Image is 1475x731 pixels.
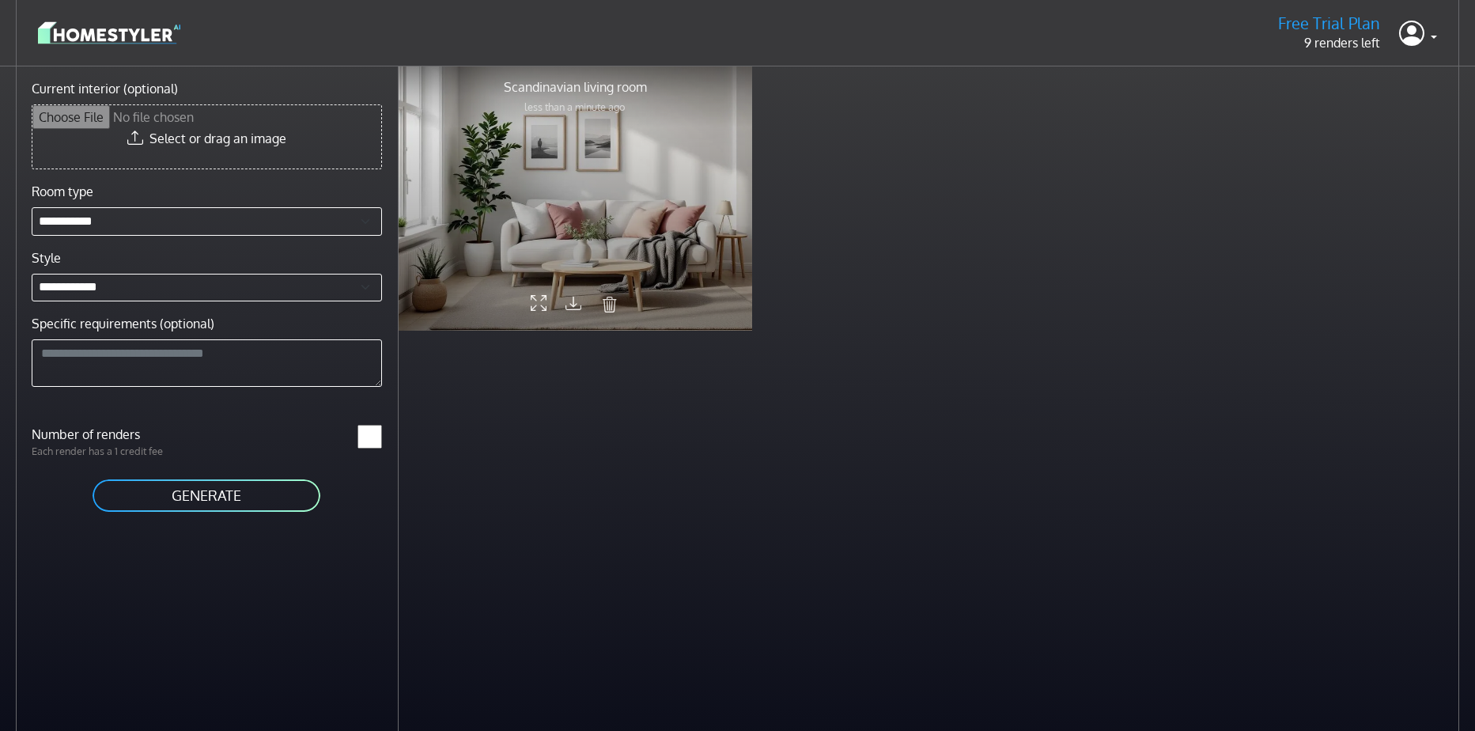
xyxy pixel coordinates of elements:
[1278,33,1380,52] p: 9 renders left
[1278,13,1380,33] h5: Free Trial Plan
[32,248,61,267] label: Style
[504,78,647,97] p: Scandinavian living room
[32,79,178,98] label: Current interior (optional)
[38,19,180,47] img: logo-3de290ba35641baa71223ecac5eacb59cb85b4c7fdf211dc9aaecaaee71ea2f8.svg
[32,314,214,333] label: Specific requirements (optional)
[91,478,322,513] button: GENERATE
[32,182,93,201] label: Room type
[22,425,206,444] label: Number of renders
[22,444,206,459] p: Each render has a 1 credit fee
[504,100,647,115] p: less than a minute ago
